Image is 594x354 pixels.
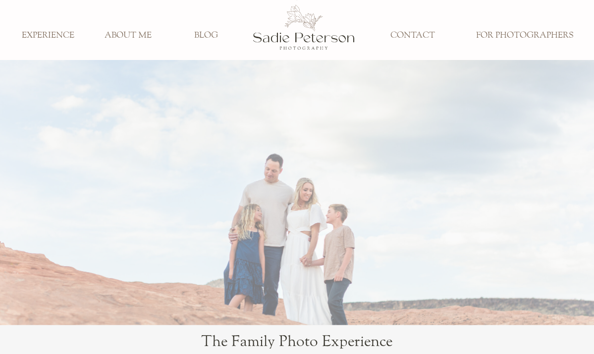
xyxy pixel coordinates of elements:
[380,30,445,41] a: CONTACT
[15,30,81,41] a: EXPERIENCE
[173,30,239,41] a: BLOG
[469,30,580,41] a: FOR PHOTOGRAPHERS
[127,332,466,352] h1: The Family Photo Experience
[96,30,161,41] a: ABOUT ME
